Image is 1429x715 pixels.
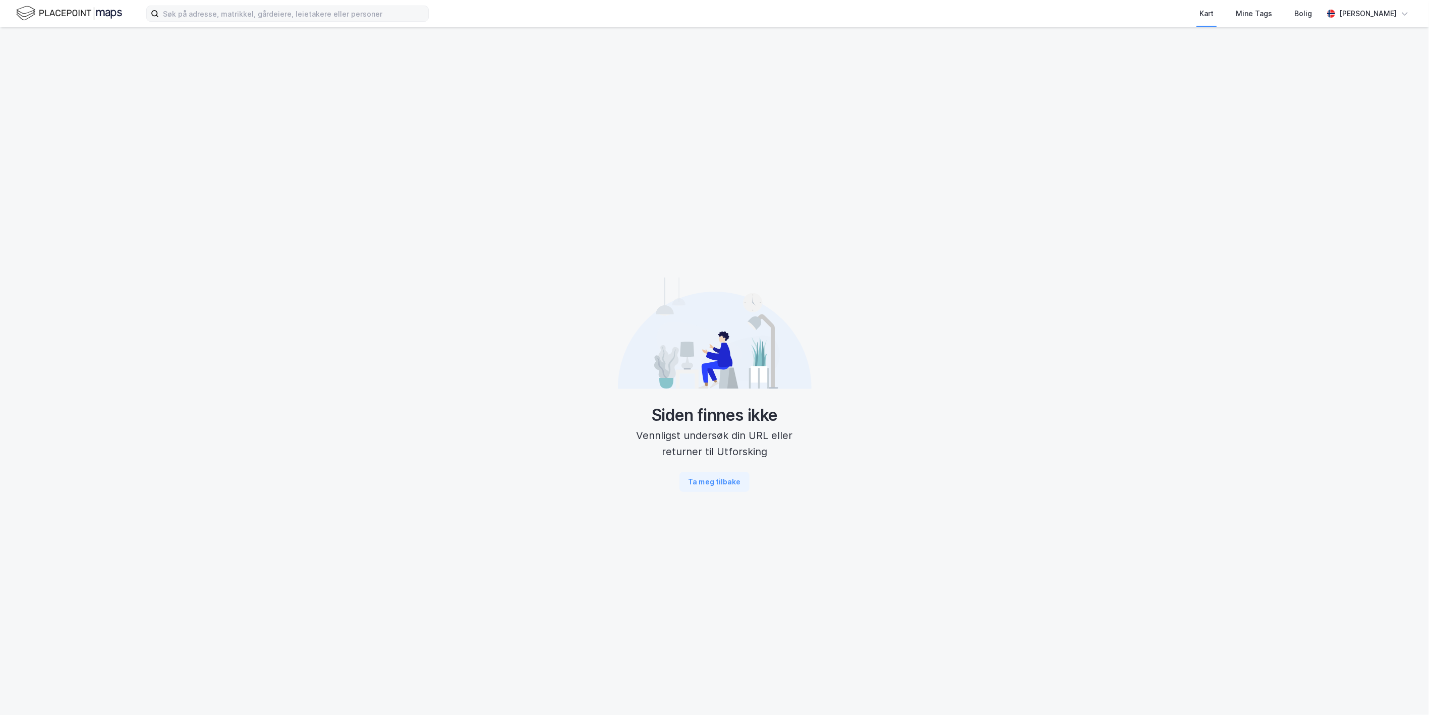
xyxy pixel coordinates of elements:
[16,5,122,22] img: logo.f888ab2527a4732fd821a326f86c7f29.svg
[1379,667,1429,715] iframe: Chat Widget
[618,427,812,460] div: Vennligst undersøk din URL eller returner til Utforsking
[1294,8,1312,20] div: Bolig
[159,6,428,21] input: Søk på adresse, matrikkel, gårdeiere, leietakere eller personer
[1339,8,1397,20] div: [PERSON_NAME]
[1199,8,1214,20] div: Kart
[618,405,812,425] div: Siden finnes ikke
[1236,8,1272,20] div: Mine Tags
[679,472,749,492] button: Ta meg tilbake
